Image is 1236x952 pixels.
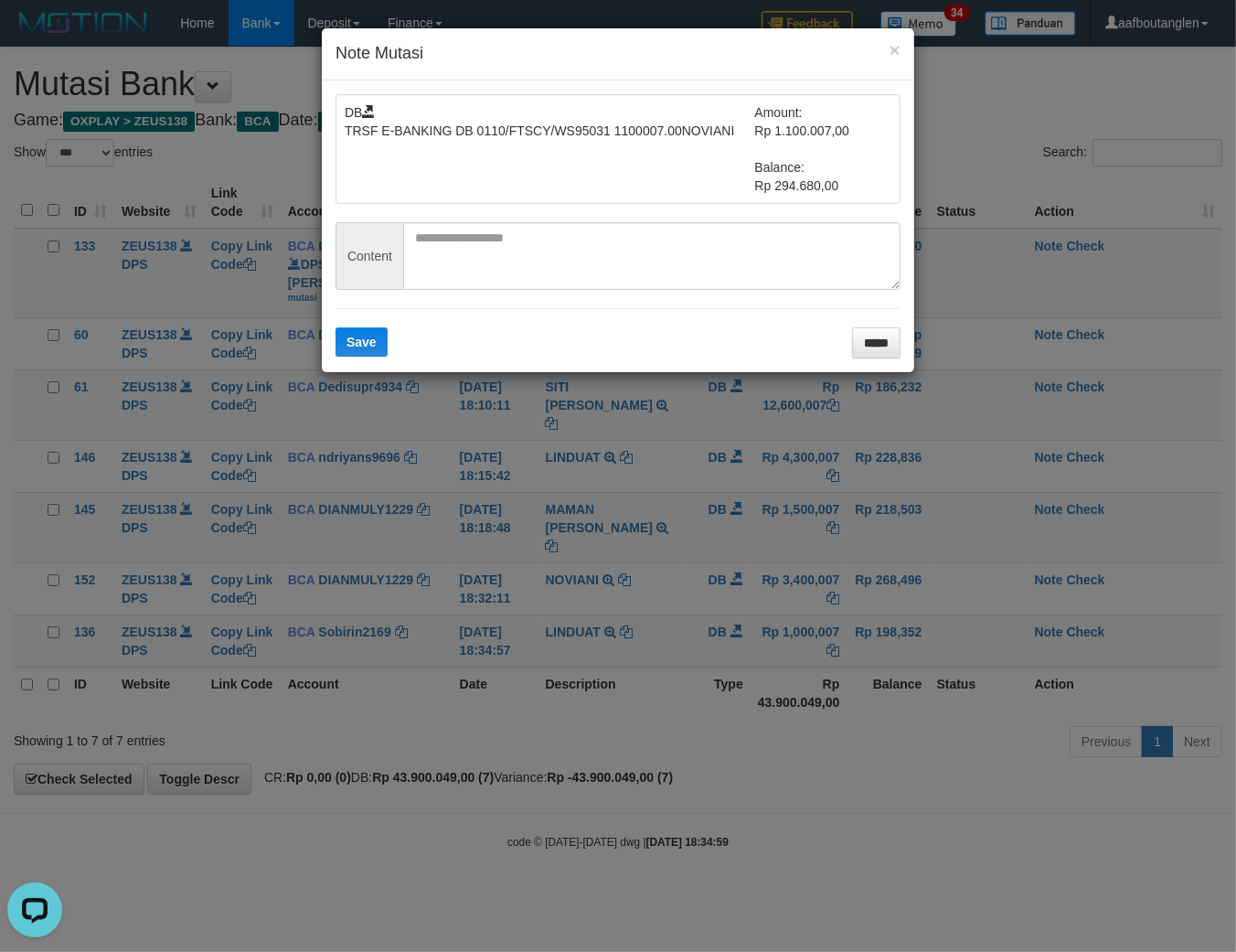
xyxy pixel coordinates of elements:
[336,222,403,290] span: Content
[336,327,388,357] button: Save
[345,103,755,195] td: DB TRSF E-BANKING DB 0110/FTSCY/WS95031 1100007.00NOVIANI
[755,103,892,195] td: Amount: Rp 1.100.007,00 Balance: Rp 294.680,00
[336,42,900,66] h4: Note Mutasi
[7,7,62,62] button: Open LiveChat chat widget
[890,40,900,59] button: ×
[346,335,377,349] span: Save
